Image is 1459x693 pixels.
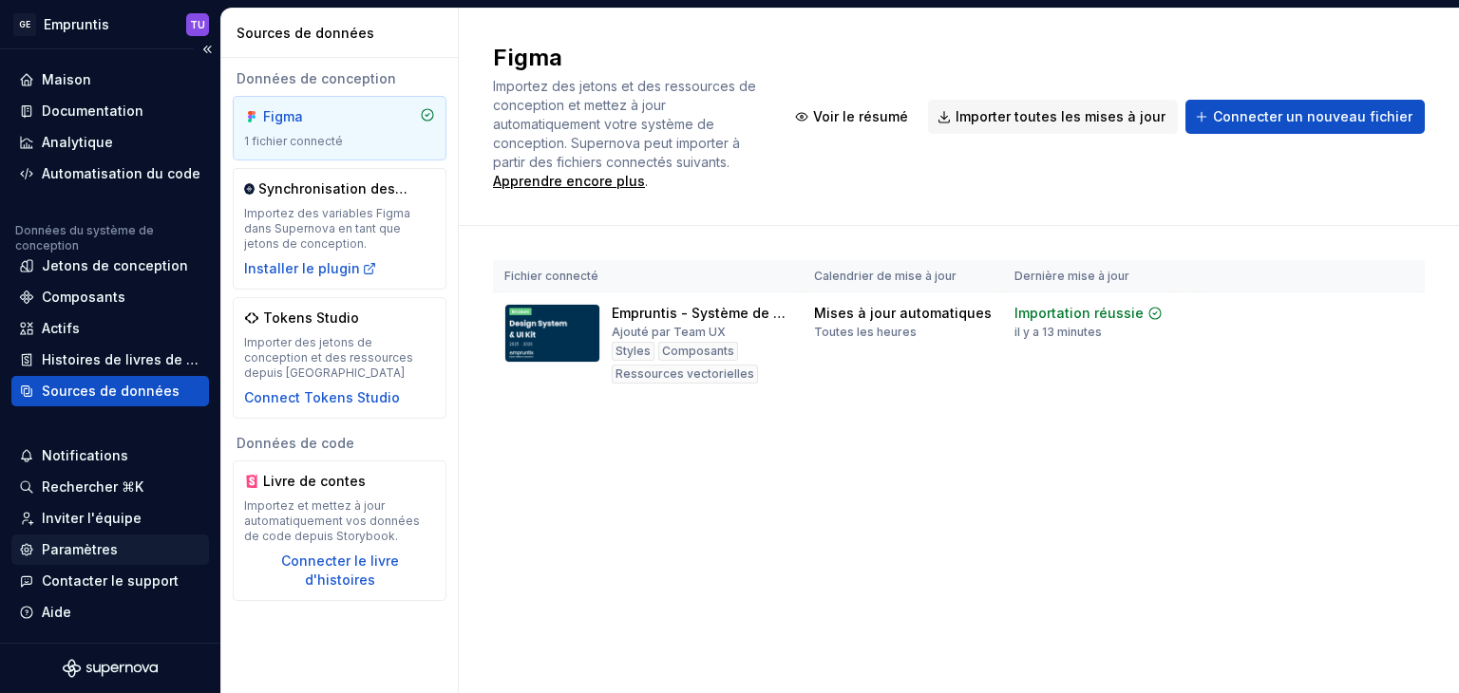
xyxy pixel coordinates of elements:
[11,65,209,95] a: Maison
[11,597,209,627] button: Aide
[493,173,645,189] font: Apprendre encore plus
[237,70,396,86] font: Données de conception
[11,159,209,189] a: Automatisation du code
[42,383,180,399] font: Sources de données
[814,325,917,339] font: Toutes les heures
[11,534,209,565] a: Paramètres
[1014,305,1144,321] font: Importation réussie
[11,282,209,312] a: Composants
[813,108,908,124] font: Voir le résumé
[11,376,209,406] a: Sources de données
[42,478,143,495] font: Rechercher ⌘K
[233,168,446,290] a: Synchronisation des variables FigmaImportez des variables Figma dans Supernova en tant que jetons...
[1185,100,1425,134] button: Connecter un nouveau fichier
[15,223,154,253] font: Données du système de conception
[814,305,992,321] font: Mises à jour automatiques
[928,100,1178,134] button: Importer toutes les mises à jour
[42,541,118,557] font: Paramètres
[42,510,142,526] font: Inviter l'équipe
[244,134,343,148] font: 1 fichier connecté
[42,447,128,463] font: Notifications
[244,206,410,251] font: Importez des variables Figma dans Supernova en tant que jetons de conception.
[19,20,30,29] font: GE
[42,351,232,367] font: Histoires de livres de contes
[11,345,209,375] a: Histoires de livres de contes
[662,344,734,358] font: Composants
[612,305,885,321] font: Empruntis - Système de conception 2025
[42,134,113,150] font: Analytique
[244,389,400,405] font: Connect Tokens Studio
[237,25,374,41] font: Sources de données
[258,180,407,215] font: Synchronisation des variables Figma
[42,103,143,119] font: Documentation
[814,269,957,283] font: Calendrier de mise à jour
[194,36,220,63] button: Collapse sidebar
[4,4,217,45] button: GEEmpruntisTU
[263,473,366,489] font: Livre de contes
[44,16,109,32] font: Empruntis
[263,108,303,124] font: Figma
[11,440,209,471] button: Notifications
[263,309,359,326] font: Tokens Studio
[42,71,91,87] font: Maison
[244,388,400,407] button: Connect Tokens Studio
[493,78,760,170] font: Importez des jetons et des ressources de conception et mettez à jour automatiquement votre systèm...
[233,460,446,601] a: Livre de contesImportez et mettez à jour automatiquement vos données de code depuis Storybook.Con...
[493,44,562,71] font: Figma
[956,108,1165,124] font: Importer toutes les mises à jour
[281,553,399,588] font: Connecter le livre d'histoires
[11,96,209,126] a: Documentation
[11,251,209,281] a: Jetons de conception
[233,96,446,160] a: Figma1 fichier connecté
[1014,325,1102,339] font: il y a 13 minutes
[42,604,71,620] font: Aide
[190,19,205,30] font: TU
[244,260,360,276] font: Installer le plugin
[42,257,188,273] font: Jetons de conception
[11,503,209,534] a: Inviter l'équipe
[42,320,80,336] font: Actifs
[237,435,354,451] font: Données de code
[786,100,920,134] button: Voir le résumé
[63,659,158,678] svg: Logo Supernova
[616,344,651,358] font: Styles
[233,297,446,419] a: Tokens StudioImporter des jetons de conception et des ressources depuis [GEOGRAPHIC_DATA]Connect ...
[504,269,598,283] font: Fichier connecté
[244,552,435,590] button: Connecter le livre d'histoires
[612,325,726,339] font: Ajouté par Team UX
[244,335,413,380] font: Importer des jetons de conception et des ressources depuis [GEOGRAPHIC_DATA]
[11,313,209,344] a: Actifs
[1014,269,1129,283] font: Dernière mise à jour
[42,572,179,589] font: Contacter le support
[11,472,209,502] button: Rechercher ⌘K
[11,566,209,596] button: Contacter le support
[493,172,645,191] a: Apprendre encore plus
[244,259,377,278] button: Installer le plugin
[1213,108,1412,124] font: Connecter un nouveau fichier
[42,165,200,181] font: Automatisation du code
[244,498,420,543] font: Importez et mettez à jour automatiquement vos données de code depuis Storybook.
[42,289,125,305] font: Composants
[645,175,648,189] font: .
[11,127,209,158] a: Analytique
[616,366,754,381] font: Ressources vectorielles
